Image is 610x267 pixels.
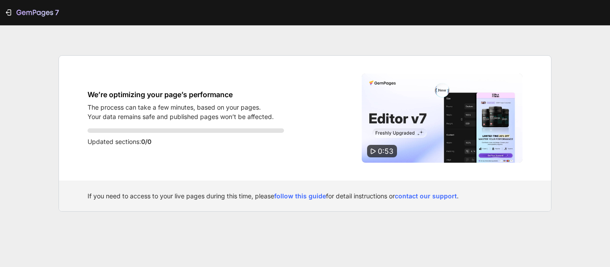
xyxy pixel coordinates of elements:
img: Video thumbnail [362,74,522,163]
p: Your data remains safe and published pages won’t be affected. [88,112,274,121]
p: The process can take a few minutes, based on your pages. [88,103,274,112]
p: 7 [55,7,59,18]
span: 0/0 [141,138,151,145]
h1: We’re optimizing your page’s performance [88,89,274,100]
div: If you need to access to your live pages during this time, please for detail instructions or . [88,191,522,201]
a: contact our support [395,192,457,200]
span: 0:53 [378,147,393,156]
p: Updated sections: [88,136,284,147]
a: follow this guide [274,192,326,200]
